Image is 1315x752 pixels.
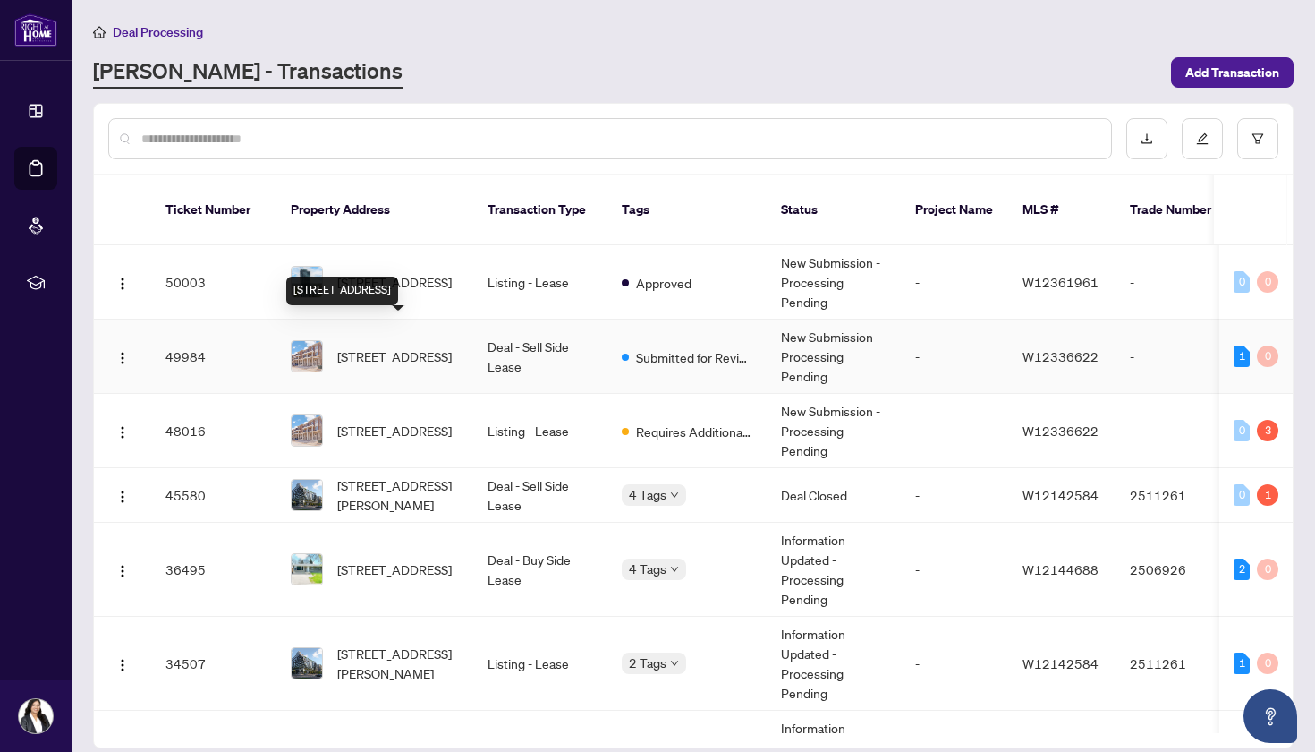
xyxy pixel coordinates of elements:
[14,13,57,47] img: logo
[1141,132,1153,145] span: download
[115,351,130,365] img: Logo
[1116,468,1241,523] td: 2511261
[1022,423,1099,439] span: W12336622
[108,555,137,584] button: Logo
[276,175,473,245] th: Property Address
[292,480,322,510] img: thumbnail-img
[1257,559,1278,580] div: 0
[337,560,452,579] span: [STREET_ADDRESS]
[473,245,607,320] td: Listing - Lease
[151,175,276,245] th: Ticket Number
[1251,132,1264,145] span: filter
[1257,653,1278,674] div: 0
[1022,348,1099,364] span: W12336622
[115,658,130,672] img: Logo
[93,26,106,38] span: home
[1116,320,1241,394] td: -
[1022,561,1099,577] span: W12144688
[1116,523,1241,617] td: 2506926
[901,523,1008,617] td: -
[636,347,752,367] span: Submitted for Review
[1022,655,1099,671] span: W12142584
[1185,58,1279,87] span: Add Transaction
[151,617,276,711] td: 34507
[337,346,452,366] span: [STREET_ADDRESS]
[1257,346,1278,367] div: 0
[473,320,607,394] td: Deal - Sell Side Lease
[473,175,607,245] th: Transaction Type
[901,175,1008,245] th: Project Name
[1257,271,1278,293] div: 0
[337,644,459,683] span: [STREET_ADDRESS][PERSON_NAME]
[670,491,679,500] span: down
[19,699,53,733] img: Profile Icon
[1116,175,1241,245] th: Trade Number
[337,421,452,440] span: [STREET_ADDRESS]
[292,267,322,297] img: thumbnail-img
[901,468,1008,523] td: -
[636,273,691,293] span: Approved
[767,617,901,711] td: Information Updated - Processing Pending
[1126,118,1167,159] button: download
[151,394,276,468] td: 48016
[1022,487,1099,503] span: W12142584
[767,523,901,617] td: Information Updated - Processing Pending
[636,422,752,441] span: Requires Additional Docs
[292,648,322,679] img: thumbnail-img
[901,320,1008,394] td: -
[108,481,137,509] button: Logo
[670,659,679,668] span: down
[108,342,137,371] button: Logo
[767,175,901,245] th: Status
[1234,559,1250,580] div: 2
[115,490,130,504] img: Logo
[1243,689,1297,743] button: Open asap
[767,245,901,320] td: New Submission - Processing Pending
[629,559,666,579] span: 4 Tags
[767,320,901,394] td: New Submission - Processing Pending
[1116,245,1241,320] td: -
[1257,484,1278,506] div: 1
[1237,118,1278,159] button: filter
[473,468,607,523] td: Deal - Sell Side Lease
[1234,420,1250,441] div: 0
[901,394,1008,468] td: -
[115,277,130,291] img: Logo
[286,277,398,305] div: [STREET_ADDRESS]
[108,416,137,445] button: Logo
[337,475,459,515] span: [STREET_ADDRESS][PERSON_NAME]
[1257,420,1278,441] div: 3
[151,523,276,617] td: 36495
[607,175,767,245] th: Tags
[473,617,607,711] td: Listing - Lease
[292,554,322,585] img: thumbnail-img
[1171,57,1294,88] button: Add Transaction
[1234,484,1250,506] div: 0
[115,564,130,578] img: Logo
[473,523,607,617] td: Deal - Buy Side Lease
[1234,653,1250,674] div: 1
[767,394,901,468] td: New Submission - Processing Pending
[670,565,679,574] span: down
[292,341,322,372] img: thumbnail-img
[113,24,203,40] span: Deal Processing
[629,484,666,505] span: 4 Tags
[1234,271,1250,293] div: 0
[337,272,452,292] span: [STREET_ADDRESS]
[473,394,607,468] td: Listing - Lease
[1196,132,1209,145] span: edit
[108,268,137,296] button: Logo
[292,415,322,446] img: thumbnail-img
[108,649,137,678] button: Logo
[151,468,276,523] td: 45580
[629,653,666,673] span: 2 Tags
[901,617,1008,711] td: -
[1182,118,1223,159] button: edit
[93,56,403,89] a: [PERSON_NAME] - Transactions
[767,468,901,523] td: Deal Closed
[1116,617,1241,711] td: 2511261
[1116,394,1241,468] td: -
[901,245,1008,320] td: -
[151,320,276,394] td: 49984
[115,425,130,440] img: Logo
